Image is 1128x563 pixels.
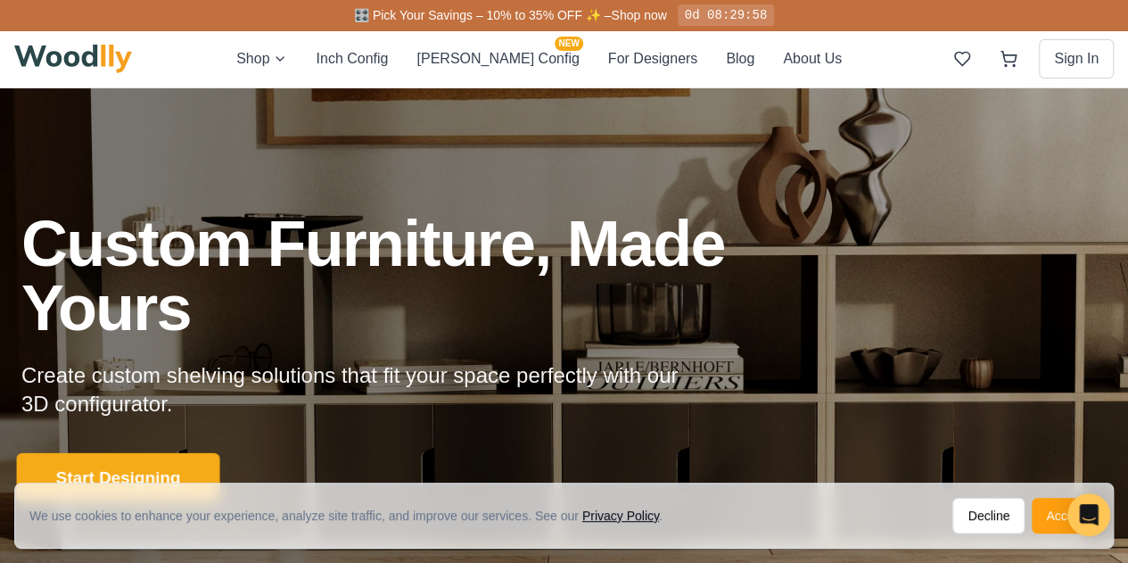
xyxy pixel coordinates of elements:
button: Inch Config [316,47,388,70]
button: About Us [783,47,842,70]
span: 🎛️ Pick Your Savings – 10% to 35% OFF ✨ – [354,8,611,22]
div: 0d 08:29:58 [678,4,774,26]
button: Blog [726,47,754,70]
a: Shop now [611,8,666,22]
button: Accept [1032,498,1099,534]
img: Woodlly [14,45,132,73]
button: Sign In [1039,39,1114,79]
div: We use cookies to enhance your experience, analyze site traffic, and improve our services. See our . [29,507,677,525]
button: [PERSON_NAME] ConfigNEW [416,47,579,70]
p: Create custom shelving solutions that fit your space perfectly with our 3D configurator. [21,361,706,418]
button: For Designers [608,47,697,70]
h1: Custom Furniture, Made Yours [21,211,820,340]
button: Start Designing [17,453,220,502]
div: Open Intercom Messenger [1067,493,1110,536]
button: Decline [952,498,1025,534]
a: Privacy Policy [582,509,659,523]
span: NEW [555,37,582,51]
button: Shop [236,47,287,70]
